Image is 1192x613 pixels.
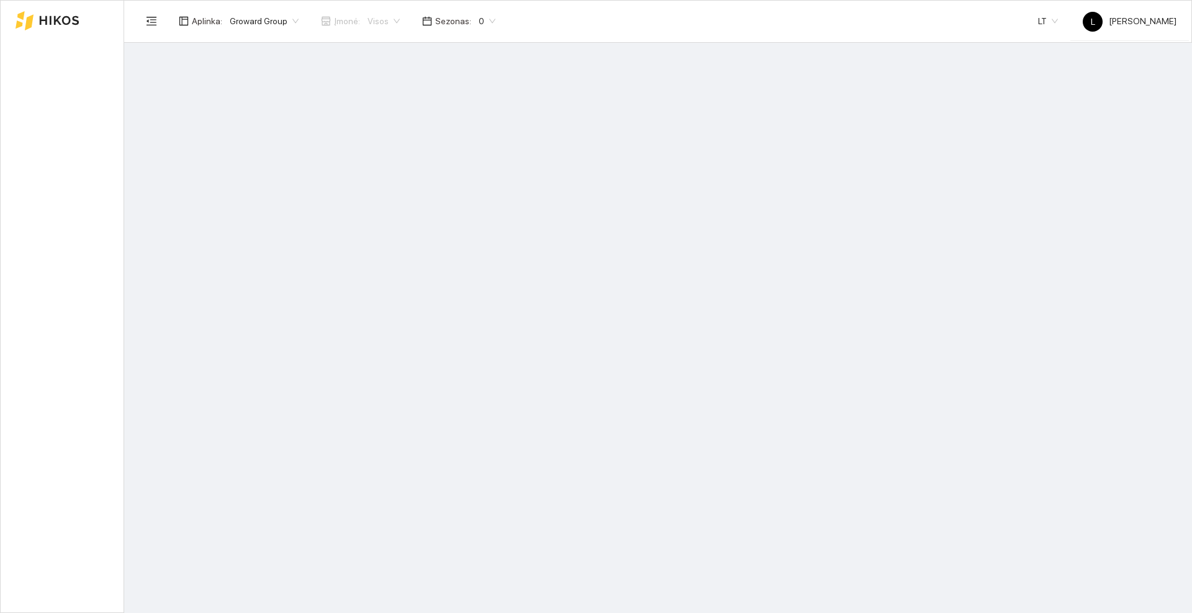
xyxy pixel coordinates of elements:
[479,12,495,30] span: 0
[192,14,222,28] span: Aplinka :
[230,12,299,30] span: Groward Group
[435,14,471,28] span: Sezonas :
[146,16,157,27] span: menu-fold
[321,16,331,26] span: shop
[368,12,400,30] span: Visos
[1083,16,1176,26] span: [PERSON_NAME]
[1038,12,1058,30] span: LT
[1091,12,1095,32] span: L
[179,16,189,26] span: layout
[139,9,164,34] button: menu-fold
[422,16,432,26] span: calendar
[334,14,360,28] span: Įmonė :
